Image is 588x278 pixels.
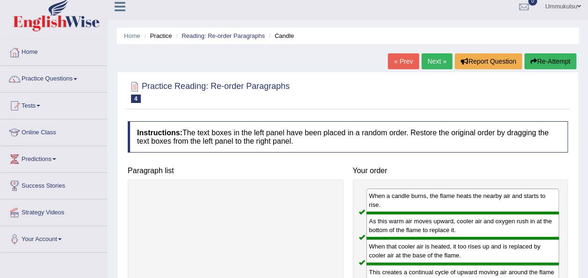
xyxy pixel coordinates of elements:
button: Report Question [455,53,522,69]
h4: Your order [353,167,568,175]
a: Practice Questions [0,66,107,89]
a: Reading: Re-order Paragraphs [181,32,265,39]
a: Strategy Videos [0,199,107,223]
a: Home [0,39,107,63]
a: Your Account [0,226,107,249]
button: Re-Attempt [524,53,576,69]
span: 4 [131,95,141,103]
a: Predictions [0,146,107,169]
a: « Prev [388,53,419,69]
h2: Practice Reading: Re-order Paragraphs [128,80,290,103]
b: Instructions: [137,129,182,137]
a: Home [124,32,140,39]
h4: Paragraph list [128,167,343,175]
div: When that cooler air is heated, it too rises up and is replaced by cooler air at the base of the ... [366,238,559,263]
a: Tests [0,93,107,116]
a: Next » [421,53,452,69]
a: Online Class [0,119,107,143]
li: Practice [142,31,172,40]
h4: The text boxes in the left panel have been placed in a random order. Restore the original order b... [128,121,568,153]
div: As this warm air moves upward, cooler air and oxygen rush in at the bottom of the flame to replac... [366,213,559,238]
a: Success Stories [0,173,107,196]
li: Candle [267,31,294,40]
div: When a candle burns, the flame heats the nearby air and starts to rise. [366,189,559,213]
